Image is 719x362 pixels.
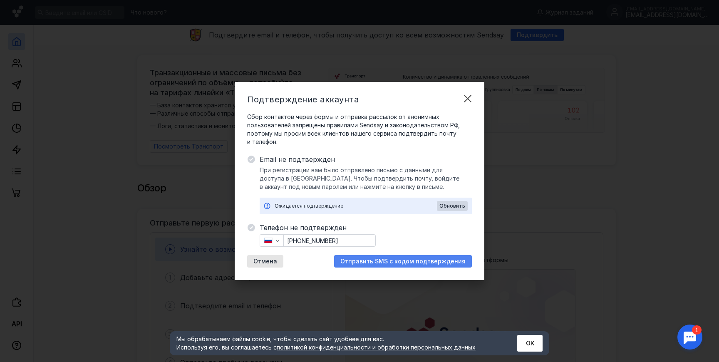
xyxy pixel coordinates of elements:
button: ОК [517,335,543,352]
div: Ожидается подтверждение [275,202,437,210]
button: Отправить SMS с кодом подтверждения [334,255,472,268]
a: политикой конфиденциальности и обработки персональных данных [277,344,476,351]
span: Подтверждение аккаунта [247,94,359,104]
button: Обновить [437,201,468,211]
button: Отмена [247,255,283,268]
span: При регистрации вам было отправлено письмо с данными для доступа в [GEOGRAPHIC_DATA]. Чтобы подтв... [260,166,472,191]
span: Email не подтвержден [260,154,472,164]
div: Мы обрабатываем файлы cookie, чтобы сделать сайт удобнее для вас. Используя его, вы соглашаетесь c [176,335,497,352]
div: 1 [19,5,28,14]
span: Сбор контактов через формы и отправка рассылок от анонимных пользователей запрещены правилами Sen... [247,113,472,146]
span: Обновить [439,203,465,209]
span: Отправить SMS с кодом подтверждения [340,258,466,265]
span: Телефон не подтвержден [260,223,472,233]
span: Отмена [253,258,277,265]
